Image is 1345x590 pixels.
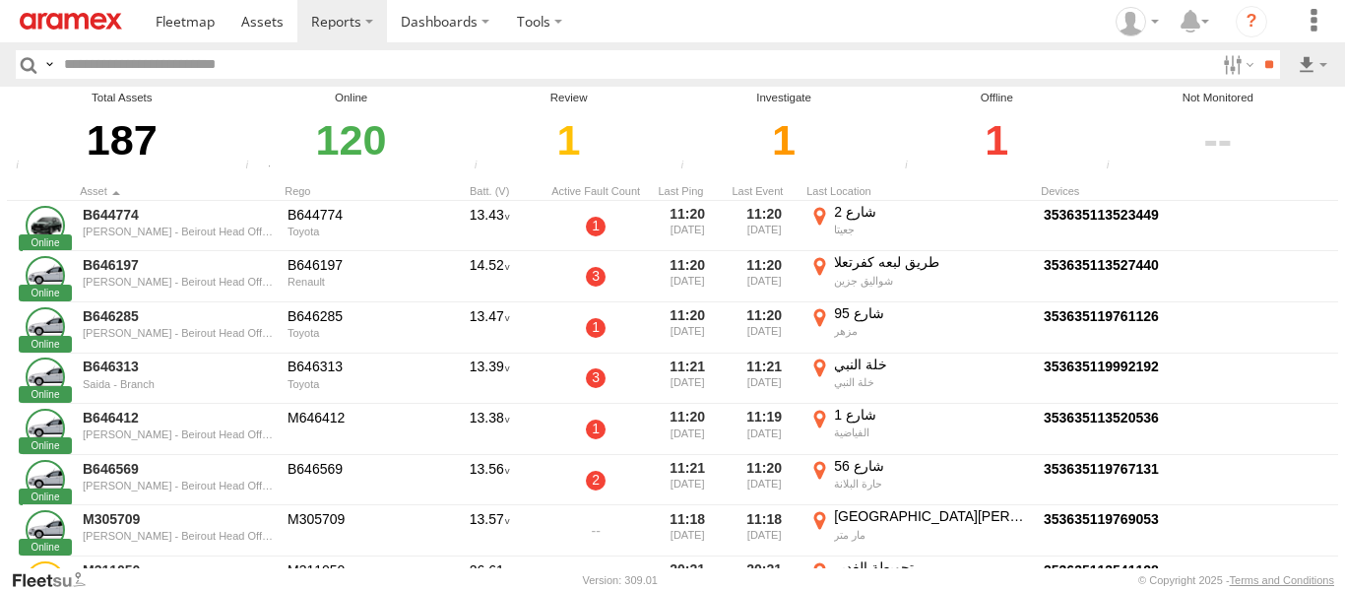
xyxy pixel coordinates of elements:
[10,106,234,174] div: 187
[730,356,799,403] div: 11:21 [DATE]
[834,304,1030,322] div: شارع 95
[41,50,57,79] label: Search Query
[239,160,269,174] div: Number of assets that have communicated at least once in the last 6hrs
[1044,207,1159,223] a: Click to View Device Details
[586,217,606,236] a: 1
[288,510,429,528] div: M305709
[83,327,274,339] div: [PERSON_NAME] - Beirout Head Office
[83,460,274,478] a: B646569
[26,307,65,347] a: Click to View Asset Details
[899,106,1095,174] div: Click to filter by Offline
[653,457,722,504] div: 11:21 [DATE]
[26,510,65,550] a: Click to View Asset Details
[806,203,1033,250] label: Click to View Event Location
[1296,50,1329,79] label: Export results as...
[1044,511,1159,527] a: Click to View Device Details
[440,203,539,250] div: 13.43
[674,106,893,174] div: Click to filter by Investigate
[653,406,722,453] div: 11:20 [DATE]
[288,327,429,339] div: Toyota
[1215,50,1257,79] label: Search Filter Options
[440,356,539,403] div: 13.39
[834,528,1030,542] div: مار متر
[834,253,1030,271] div: طريق لبعه كفرتعلا
[834,203,1030,221] div: شارع 2
[20,13,122,30] img: aramex-logo.svg
[26,460,65,499] a: Click to View Asset Details
[1101,160,1130,174] div: The health of these assets types is not monitored.
[834,223,1030,236] div: جعيتا
[653,184,722,198] div: Click to Sort
[83,530,274,542] div: [PERSON_NAME] - Beirout Head Office
[83,480,274,492] div: [PERSON_NAME] - Beirout Head Office
[806,253,1033,300] label: Click to View Event Location
[83,226,274,237] div: [PERSON_NAME] - Beirout Head Office
[834,274,1030,288] div: شواليق جزين
[1230,574,1334,586] a: Terms and Conditions
[834,426,1030,439] div: الفياضية
[83,256,274,274] a: B646197
[1044,359,1159,374] a: Click to View Device Details
[11,570,101,590] a: Visit our Website
[285,184,432,198] div: Click to Sort
[1044,308,1159,324] a: Click to View Device Details
[83,358,274,375] a: B646313
[730,253,799,300] div: 11:20 [DATE]
[730,406,799,453] div: 11:19 [DATE]
[586,267,606,287] a: 3
[288,460,429,478] div: B646569
[26,358,65,397] a: Click to View Asset Details
[834,375,1030,389] div: خلة النبي
[1138,574,1334,586] div: © Copyright 2025 -
[653,304,722,352] div: 11:20 [DATE]
[1236,6,1267,37] i: ?
[239,90,463,106] div: Online
[1044,257,1159,273] a: Click to View Device Details
[730,203,799,250] div: 11:20 [DATE]
[469,90,670,106] div: Review
[653,356,722,403] div: 11:21 [DATE]
[440,507,539,555] div: 13.57
[83,276,274,288] div: [PERSON_NAME] - Beirout Head Office
[806,457,1033,504] label: Click to View Event Location
[653,203,722,250] div: 11:20 [DATE]
[80,184,277,198] div: Click to Sort
[674,90,893,106] div: Investigate
[730,507,799,555] div: 11:18 [DATE]
[899,160,929,174] div: Assets that have not communicated at least once with the server in the last 48hrs
[83,206,274,224] a: B644774
[730,457,799,504] div: 11:20 [DATE]
[806,184,1033,198] div: Last Location
[834,477,1030,491] div: حارة البلانة
[288,378,429,390] div: Toyota
[1044,410,1159,426] a: Click to View Device Details
[583,574,658,586] div: Version: 309.01
[653,253,722,300] div: 11:20 [DATE]
[546,184,645,198] div: Active Fault Count
[83,510,274,528] a: M305709
[1044,461,1159,477] a: Click to View Device Details
[586,318,606,338] a: 1
[1101,90,1335,106] div: Not Monitored
[806,406,1033,453] label: Click to View Event Location
[10,160,39,174] div: Total number of Enabled and Paused Assets
[730,184,799,198] div: Click to Sort
[1044,562,1159,578] a: Click to View Device Details
[26,206,65,245] a: Click to View Asset Details
[83,561,274,579] a: M311050
[834,507,1030,525] div: [GEOGRAPHIC_DATA][PERSON_NAME]
[288,226,429,237] div: Toyota
[10,90,234,106] div: Total Assets
[834,406,1030,424] div: شارع 1
[440,253,539,300] div: 14.52
[440,304,539,352] div: 13.47
[586,368,606,388] a: 3
[806,507,1033,555] label: Click to View Event Location
[440,406,539,453] div: 13.38
[1109,7,1166,36] div: Mazen Siblini
[288,358,429,375] div: B646313
[288,561,429,579] div: M311050
[674,160,704,174] div: Assets that have not communicated with the server in the last 24hrs
[730,304,799,352] div: 11:20 [DATE]
[288,409,429,426] div: M646412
